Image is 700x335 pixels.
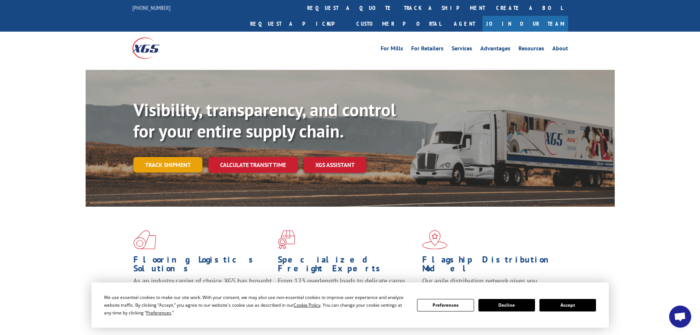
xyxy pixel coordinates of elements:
p: From 123 overlength loads to delicate cargo, our experienced staff knows the best way to move you... [278,277,417,309]
a: XGS ASSISTANT [304,157,366,173]
a: Advantages [480,46,510,54]
div: We use essential cookies to make our site work. With your consent, we may also use non-essential ... [104,293,408,317]
img: xgs-icon-flagship-distribution-model-red [422,230,448,249]
a: Join Our Team [482,16,568,32]
a: Services [452,46,472,54]
a: Agent [446,16,482,32]
a: Resources [518,46,544,54]
img: xgs-icon-focused-on-flooring-red [278,230,295,249]
h1: Flagship Distribution Model [422,255,561,277]
a: Track shipment [133,157,202,172]
span: Our agile distribution network gives you nationwide inventory management on demand. [422,277,557,294]
div: Cookie Consent Prompt [91,282,609,328]
a: [PHONE_NUMBER] [132,4,170,11]
img: xgs-icon-total-supply-chain-intelligence-red [133,230,156,249]
span: As an industry carrier of choice, XGS has brought innovation and dedication to flooring logistics... [133,277,272,303]
span: Cookie Policy [294,302,320,308]
a: Calculate transit time [208,157,298,173]
h1: Flooring Logistics Solutions [133,255,272,277]
button: Preferences [417,299,474,311]
h1: Specialized Freight Experts [278,255,417,277]
a: Request a pickup [245,16,351,32]
a: For Mills [381,46,403,54]
a: For Retailers [411,46,444,54]
a: Customer Portal [351,16,446,32]
b: Visibility, transparency, and control for your entire supply chain. [133,98,396,142]
a: About [552,46,568,54]
div: Open chat [669,306,691,328]
span: Preferences [146,310,171,316]
button: Accept [539,299,596,311]
button: Decline [478,299,535,311]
